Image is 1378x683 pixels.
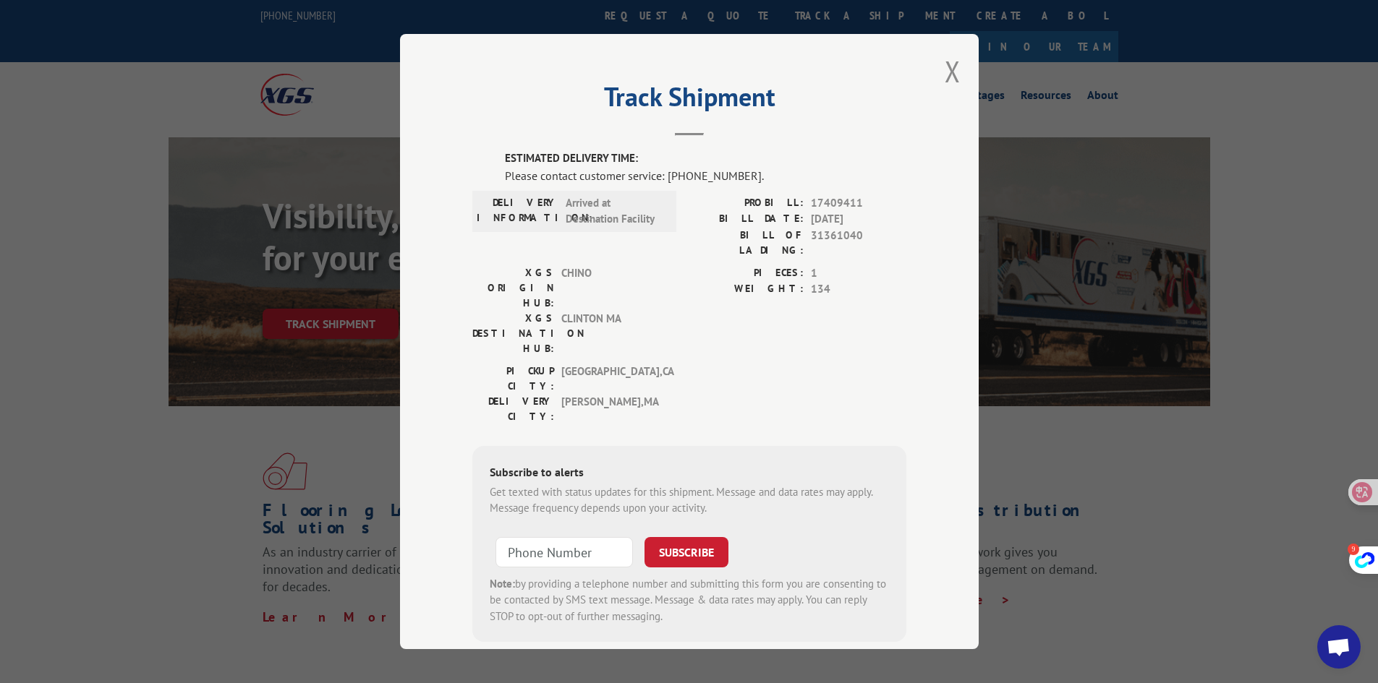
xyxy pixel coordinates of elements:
[811,211,906,228] span: [DATE]
[811,228,906,258] span: 31361040
[811,265,906,282] span: 1
[945,52,961,90] button: Close modal
[689,228,804,258] label: BILL OF LADING:
[490,576,889,625] div: by providing a telephone number and submitting this form you are consenting to be contacted by SM...
[811,281,906,298] span: 134
[505,150,906,167] label: ESTIMATED DELIVERY TIME:
[689,281,804,298] label: WEIGHT:
[490,577,515,590] strong: Note:
[472,394,554,424] label: DELIVERY CITY:
[490,484,889,517] div: Get texted with status updates for this shipment. Message and data rates may apply. Message frequ...
[496,537,633,567] input: Phone Number
[689,211,804,228] label: BILL DATE:
[505,167,906,184] div: Please contact customer service: [PHONE_NUMBER].
[472,311,554,356] label: XGS DESTINATION HUB:
[477,195,558,228] label: DELIVERY INFORMATION:
[561,311,659,356] span: CLINTON MA
[490,463,889,484] div: Subscribe to alerts
[689,265,804,282] label: PIECES:
[561,364,659,394] span: [GEOGRAPHIC_DATA] , CA
[566,195,663,228] span: Arrived at Destination Facility
[689,195,804,212] label: PROBILL:
[561,265,659,311] span: CHINO
[561,394,659,424] span: [PERSON_NAME] , MA
[1317,625,1361,669] a: Open chat
[472,265,554,311] label: XGS ORIGIN HUB:
[472,87,906,114] h2: Track Shipment
[645,537,728,567] button: SUBSCRIBE
[811,195,906,212] span: 17409411
[472,364,554,394] label: PICKUP CITY:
